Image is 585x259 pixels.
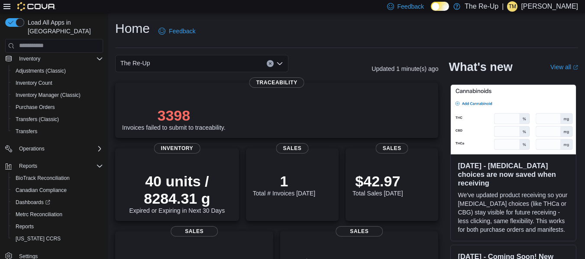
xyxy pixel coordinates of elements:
[12,209,103,220] span: Metrc Reconciliation
[115,20,150,37] h1: Home
[12,90,103,100] span: Inventory Manager (Classic)
[9,196,107,208] a: Dashboards
[16,161,103,171] span: Reports
[502,1,504,12] p: |
[12,185,103,195] span: Canadian Compliance
[352,173,403,190] p: $42.97
[507,1,517,12] div: Tynisa Mitchell
[24,18,103,35] span: Load All Apps in [GEOGRAPHIC_DATA]
[16,54,103,64] span: Inventory
[12,90,84,100] a: Inventory Manager (Classic)
[12,78,56,88] a: Inventory Count
[9,125,107,137] button: Transfers
[16,80,52,86] span: Inventory Count
[249,77,304,88] span: Traceability
[253,173,315,197] div: Total # Invoices [DATE]
[521,1,578,12] p: [PERSON_NAME]
[16,144,103,154] span: Operations
[12,197,103,208] span: Dashboards
[458,161,569,187] h3: [DATE] - [MEDICAL_DATA] choices are now saved when receiving
[9,65,107,77] button: Adjustments (Classic)
[2,53,107,65] button: Inventory
[336,226,383,237] span: Sales
[12,114,62,125] a: Transfers (Classic)
[12,66,103,76] span: Adjustments (Classic)
[122,107,226,124] p: 3398
[9,172,107,184] button: BioTrack Reconciliation
[122,173,232,214] div: Expired or Expiring in Next 30 Days
[16,144,48,154] button: Operations
[12,221,103,232] span: Reports
[16,223,34,230] span: Reports
[16,67,66,74] span: Adjustments (Classic)
[253,173,315,190] p: 1
[267,60,274,67] button: Clear input
[9,233,107,245] button: [US_STATE] CCRS
[449,60,512,74] h2: What's new
[19,55,40,62] span: Inventory
[12,66,69,76] a: Adjustments (Classic)
[19,163,37,169] span: Reports
[12,197,54,208] a: Dashboards
[458,191,569,234] p: We've updated product receiving so your [MEDICAL_DATA] choices (like THCa or CBG) stay visible fo...
[9,208,107,221] button: Metrc Reconciliation
[550,64,578,70] a: View allExternal link
[276,143,308,153] span: Sales
[120,58,150,68] span: The Re-Up
[17,2,56,11] img: Cova
[12,185,70,195] a: Canadian Compliance
[12,233,103,244] span: Washington CCRS
[16,116,59,123] span: Transfers (Classic)
[16,161,41,171] button: Reports
[12,126,103,137] span: Transfers
[12,209,66,220] a: Metrc Reconciliation
[16,235,61,242] span: [US_STATE] CCRS
[16,104,55,111] span: Purchase Orders
[16,175,70,182] span: BioTrack Reconciliation
[376,143,408,153] span: Sales
[154,143,200,153] span: Inventory
[352,173,403,197] div: Total Sales [DATE]
[122,173,232,207] p: 40 units / 8284.31 g
[9,77,107,89] button: Inventory Count
[12,221,37,232] a: Reports
[19,145,45,152] span: Operations
[12,173,73,183] a: BioTrack Reconciliation
[16,211,62,218] span: Metrc Reconciliation
[398,2,424,11] span: Feedback
[9,101,107,113] button: Purchase Orders
[372,65,438,72] p: Updated 1 minute(s) ago
[2,143,107,155] button: Operations
[9,221,107,233] button: Reports
[9,184,107,196] button: Canadian Compliance
[16,128,37,135] span: Transfers
[155,22,199,40] a: Feedback
[9,89,107,101] button: Inventory Manager (Classic)
[169,27,195,35] span: Feedback
[276,60,283,67] button: Open list of options
[12,102,58,112] a: Purchase Orders
[9,113,107,125] button: Transfers (Classic)
[12,102,103,112] span: Purchase Orders
[573,65,578,70] svg: External link
[16,199,50,206] span: Dashboards
[171,226,218,237] span: Sales
[12,114,103,125] span: Transfers (Classic)
[465,1,498,12] p: The Re-Up
[431,2,449,11] input: Dark Mode
[12,173,103,183] span: BioTrack Reconciliation
[12,233,64,244] a: [US_STATE] CCRS
[12,126,41,137] a: Transfers
[122,107,226,131] div: Invoices failed to submit to traceability.
[2,160,107,172] button: Reports
[16,54,44,64] button: Inventory
[16,187,67,194] span: Canadian Compliance
[16,92,81,99] span: Inventory Manager (Classic)
[12,78,103,88] span: Inventory Count
[509,1,516,12] span: TM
